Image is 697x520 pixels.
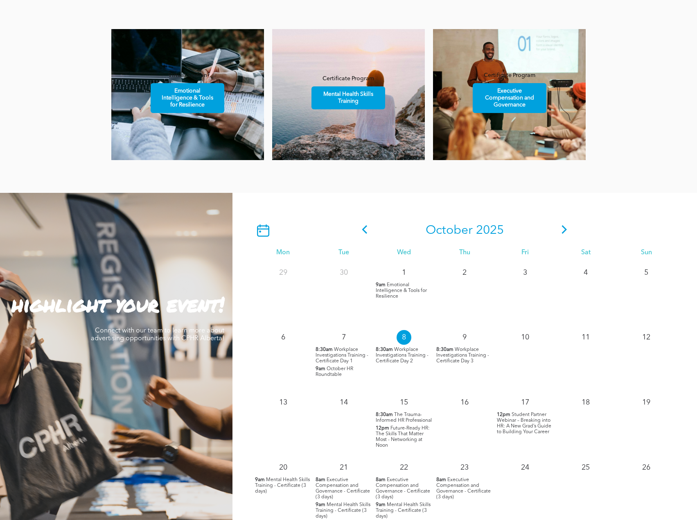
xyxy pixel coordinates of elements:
p: 3 [518,265,532,280]
span: Emotional Intelligence & Tools for Resilience [376,283,427,299]
span: Student Partner Webinar – Breaking into HR: A New Grad’s Guide to Building Your Career [497,412,551,434]
span: October [426,224,473,237]
span: Workplace Investigations Training - Certificate Day 1 [316,347,368,364]
p: 6 [276,330,291,345]
p: 26 [639,460,654,475]
span: 9am [376,282,386,288]
a: Executive Compensation and Governance [473,83,546,113]
p: 9 [457,330,472,345]
div: Sat [555,249,616,257]
p: 19 [639,395,654,410]
p: 17 [518,395,532,410]
span: Workplace Investigations Training - Certificate Day 3 [436,347,489,364]
p: 5 [639,265,654,280]
span: 8am [436,477,446,483]
p: 13 [276,395,291,410]
div: Thu [434,249,495,257]
span: 8am [376,477,386,483]
span: 9am [376,502,386,508]
span: Executive Compensation and Governance [474,84,545,113]
p: 11 [578,330,593,345]
span: Emotional Intelligence & Tools for Resilience [152,84,223,113]
span: 8:30am [316,347,333,353]
p: 30 [336,265,351,280]
span: 8:30am [376,347,393,353]
p: 1 [397,265,411,280]
p: 20 [276,460,291,475]
p: 7 [336,330,351,345]
div: Fri [495,249,555,257]
p: 8 [397,330,411,345]
p: 16 [457,395,472,410]
span: Mental Health Skills Training - Certificate (3 days) [376,502,431,519]
p: 22 [397,460,411,475]
span: Mental Health Skills Training - Certificate (3 days) [255,477,310,494]
p: 24 [518,460,532,475]
p: 12 [639,330,654,345]
span: Executive Compensation and Governance - Certificate (3 days) [376,477,430,500]
span: 12pm [376,425,389,431]
span: 12pm [497,412,510,418]
span: 9am [316,502,325,508]
span: 2025 [476,224,504,237]
span: 8:30am [376,412,393,418]
span: The Trauma-Informed HR Professional [376,412,432,423]
p: 23 [457,460,472,475]
p: 2 [457,265,472,280]
p: 10 [518,330,532,345]
p: 18 [578,395,593,410]
p: 25 [578,460,593,475]
span: Executive Compensation and Governance - Certificate (3 days) [316,477,370,500]
span: October HR Roundtable [316,366,353,377]
span: Connect with our team to learn more about advertising opportunities with CPHR Alberta! [91,328,224,342]
span: Mental Health Skills Training - Certificate (3 days) [316,502,370,519]
div: Wed [374,249,434,257]
span: 8:30am [436,347,453,353]
span: 8am [316,477,325,483]
strong: highlight your event! [11,289,224,319]
span: Workplace Investigations Training - Certificate Day 2 [376,347,429,364]
a: Emotional Intelligence & Tools for Resilience [151,83,224,113]
span: 9am [316,366,325,372]
span: Future-Ready HR: The Skills That Matter Most - Networking at Noon [376,426,430,448]
div: Sun [616,249,677,257]
div: Tue [314,249,374,257]
p: 14 [336,395,351,410]
span: 9am [255,477,265,483]
p: 4 [578,265,593,280]
a: Mental Health Skills Training [311,86,385,109]
span: Mental Health Skills Training [313,87,384,109]
span: Executive Compensation and Governance - Certificate (3 days) [436,477,491,500]
p: 29 [276,265,291,280]
p: 15 [397,395,411,410]
p: 21 [336,460,351,475]
div: Mon [253,249,314,257]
